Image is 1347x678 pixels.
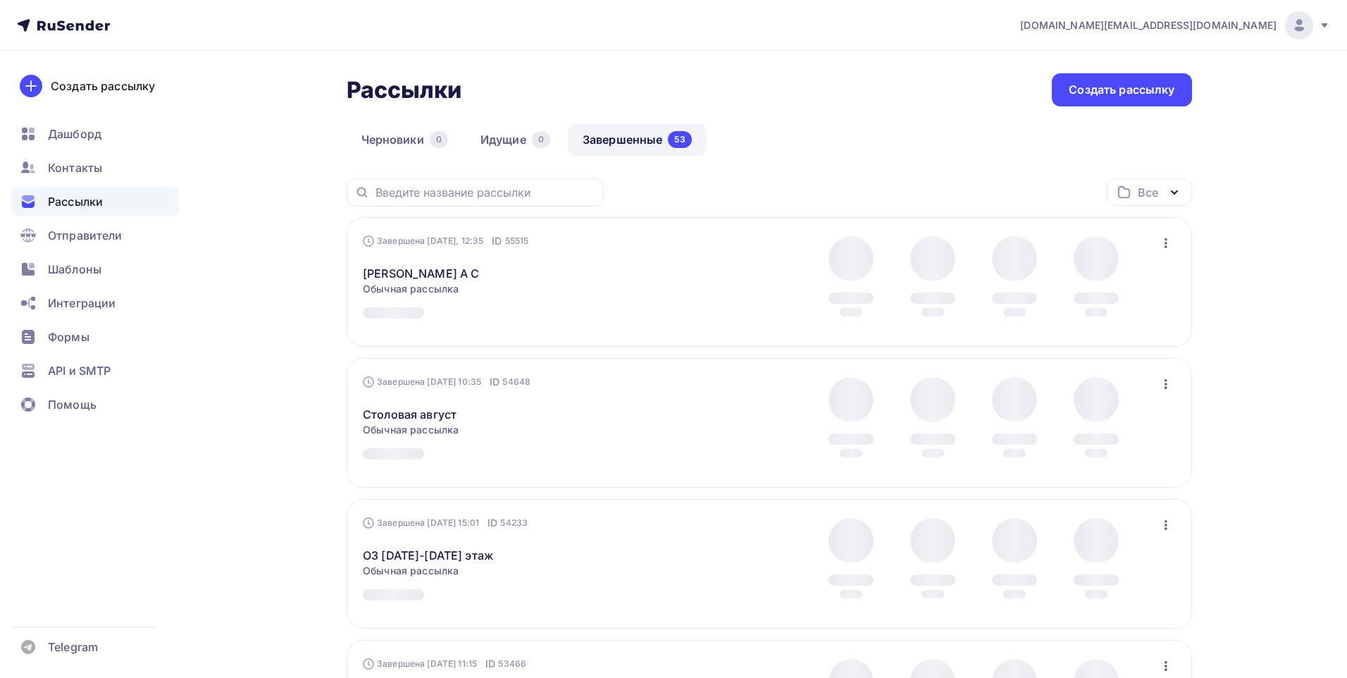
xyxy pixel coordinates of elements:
span: ID [488,516,497,530]
a: [PERSON_NAME] А С [363,265,479,282]
span: API и SMTP [48,362,111,379]
span: Дашборд [48,125,101,142]
a: Шаблоны [11,255,179,283]
a: Дашборд [11,120,179,148]
span: Обычная рассылка [363,564,459,578]
span: 54648 [502,375,530,389]
a: Столовая август [363,406,457,423]
span: ID [490,375,499,389]
div: Создать рассылку [51,78,155,94]
span: Рассылки [48,193,103,210]
div: 0 [430,131,448,148]
div: 0 [532,131,550,148]
a: Формы [11,323,179,351]
input: Введите название рассылки [375,185,595,200]
div: Завершена [DATE], 12:35 [363,234,528,248]
span: Помощь [48,396,97,413]
span: 54233 [500,516,528,530]
a: Черновики0 [347,123,463,156]
span: Обычная рассылка [363,282,459,296]
div: Создать рассылку [1069,82,1174,98]
span: 55515 [505,234,529,248]
div: Завершена [DATE] 15:01 [363,516,528,530]
div: 53 [668,131,691,148]
a: Контакты [11,154,179,182]
button: Все [1107,178,1192,206]
div: Все [1138,184,1157,201]
a: [DOMAIN_NAME][EMAIL_ADDRESS][DOMAIN_NAME] [1020,11,1330,39]
a: ОЗ [DATE]-[DATE] этаж [363,547,493,564]
a: Идущие0 [466,123,565,156]
span: Telegram [48,639,98,655]
span: [DOMAIN_NAME][EMAIL_ADDRESS][DOMAIN_NAME] [1020,18,1277,32]
span: Формы [48,328,89,345]
div: Завершена [DATE] 11:15 [363,657,526,671]
span: ID [492,234,502,248]
span: Отправители [48,227,123,244]
span: 53466 [498,657,526,671]
div: Завершена [DATE] 10:35 [363,375,530,389]
span: Шаблоны [48,261,101,278]
a: Завершенные53 [568,123,707,156]
a: Рассылки [11,187,179,216]
h2: Рассылки [347,76,462,104]
span: Интеграции [48,295,116,312]
a: Отправители [11,221,179,249]
span: Контакты [48,159,102,176]
span: ID [485,657,495,671]
span: Обычная рассылка [363,423,459,437]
